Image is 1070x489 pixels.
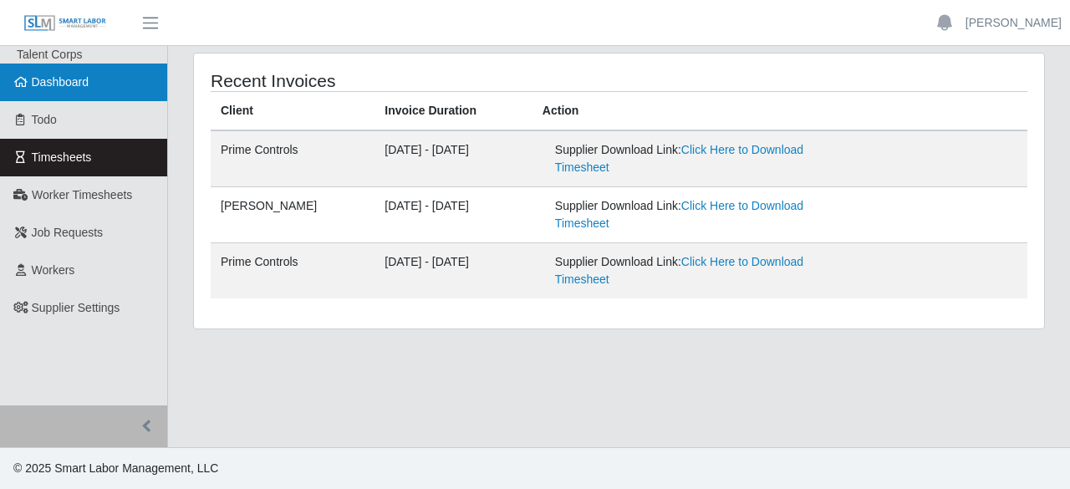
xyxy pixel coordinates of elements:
span: Workers [32,263,75,277]
span: Job Requests [32,226,104,239]
td: Prime Controls [211,243,374,299]
span: Timesheets [32,150,92,164]
span: Todo [32,113,57,126]
div: Supplier Download Link: [555,141,847,176]
td: [PERSON_NAME] [211,187,374,243]
span: © 2025 Smart Labor Management, LLC [13,461,218,475]
h4: Recent Invoices [211,70,537,91]
th: Action [532,92,1027,131]
td: [DATE] - [DATE] [374,187,532,243]
span: Talent Corps [17,48,83,61]
img: SLM Logo [23,14,107,33]
span: Dashboard [32,75,89,89]
div: Supplier Download Link: [555,253,847,288]
td: Prime Controls [211,130,374,187]
td: [DATE] - [DATE] [374,130,532,187]
span: Supplier Settings [32,301,120,314]
a: [PERSON_NAME] [966,14,1062,32]
th: Client [211,92,374,131]
span: Worker Timesheets [32,188,132,201]
th: Invoice Duration [374,92,532,131]
td: [DATE] - [DATE] [374,243,532,299]
div: Supplier Download Link: [555,197,847,232]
